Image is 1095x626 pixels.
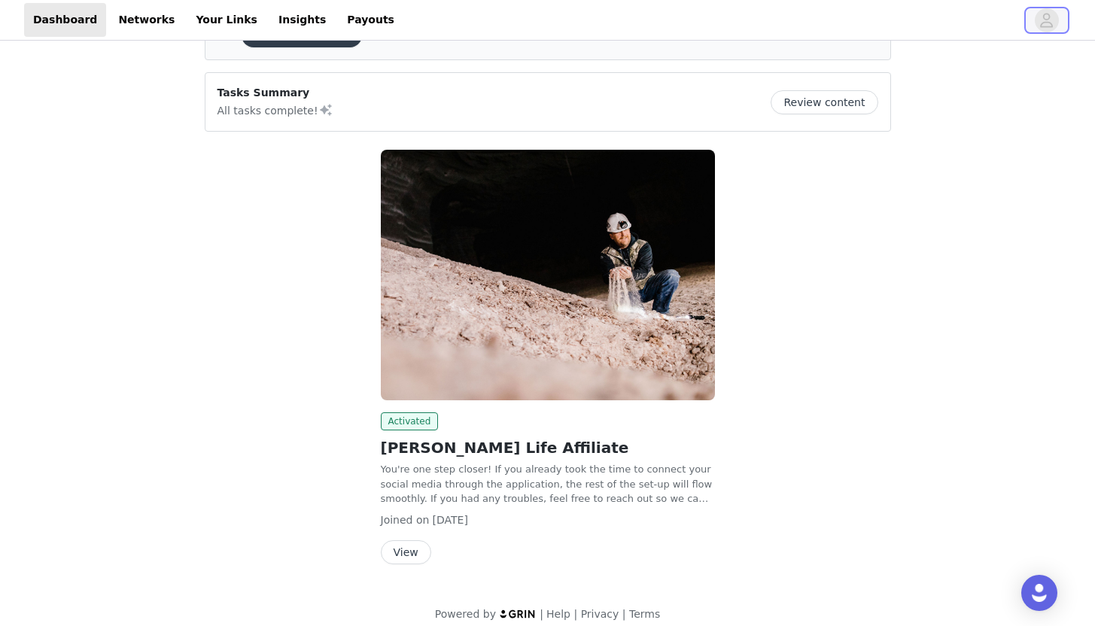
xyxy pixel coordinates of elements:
a: Networks [109,3,184,37]
div: Open Intercom Messenger [1021,575,1057,611]
img: logo [499,609,537,618]
a: Privacy [581,608,619,620]
a: Payouts [338,3,403,37]
span: Powered by [435,608,496,620]
p: You're one step closer! If you already took the time to connect your social media through the app... [381,462,715,506]
button: Review content [771,90,878,114]
span: | [540,608,543,620]
a: Terms [629,608,660,620]
span: [DATE] [433,514,468,526]
button: View [381,540,431,564]
span: Activated [381,412,439,430]
div: avatar [1039,8,1054,32]
span: Joined on [381,514,430,526]
a: Insights [269,3,335,37]
a: Help [546,608,570,620]
h2: [PERSON_NAME] Life Affiliate [381,436,715,459]
p: Tasks Summary [217,85,333,101]
p: All tasks complete! [217,101,333,119]
a: Dashboard [24,3,106,37]
span: | [622,608,626,620]
a: Your Links [187,3,266,37]
span: | [573,608,577,620]
img: Real Salt [381,150,715,400]
a: View [381,547,431,558]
